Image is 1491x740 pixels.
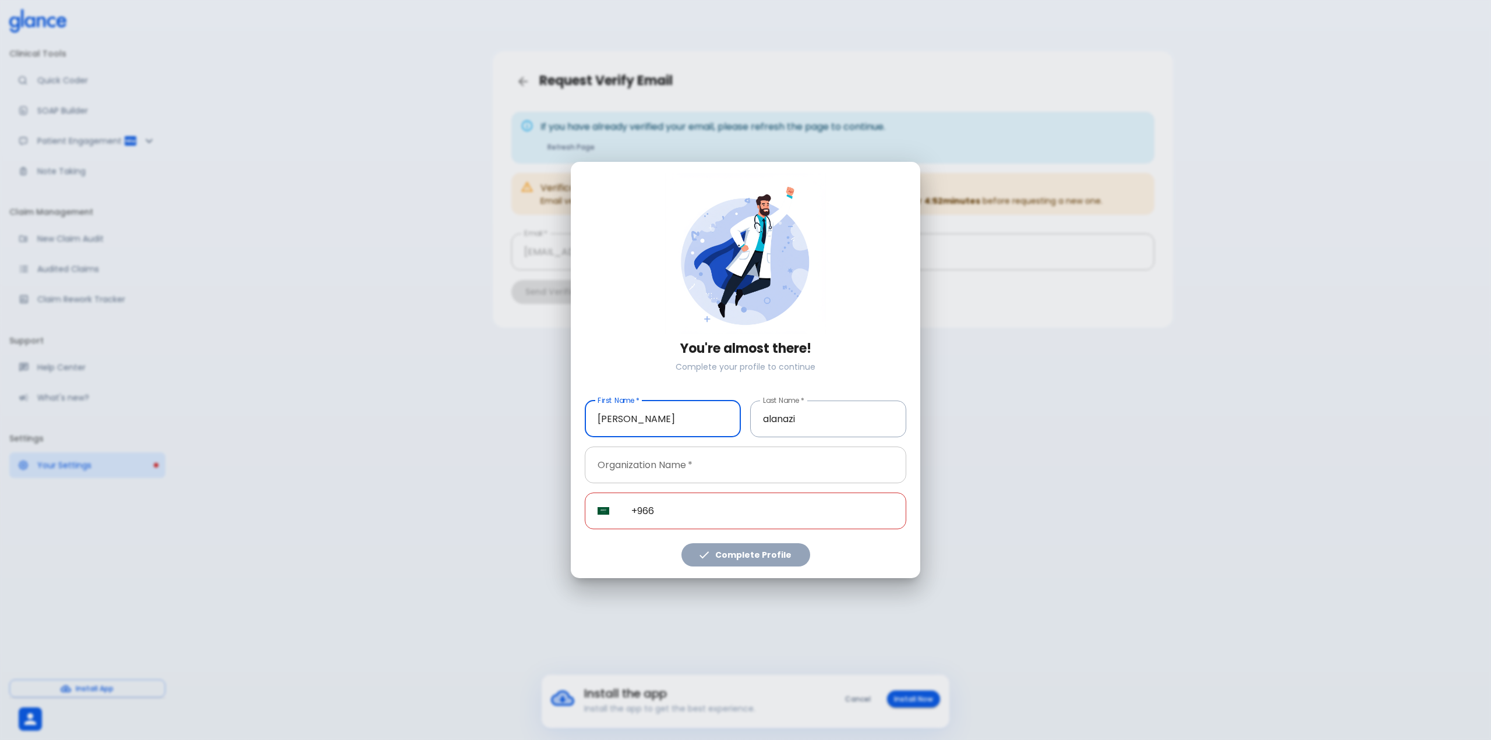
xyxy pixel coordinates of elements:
[598,507,609,515] img: unknown
[619,493,906,529] input: Phone Number
[665,174,826,334] img: doctor
[585,361,906,373] p: Complete your profile to continue
[585,401,741,437] input: Enter your first name
[585,341,906,356] h3: You're almost there!
[750,401,906,437] input: Enter your last name
[585,447,906,483] input: Enter your organization name
[593,500,614,521] button: Select country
